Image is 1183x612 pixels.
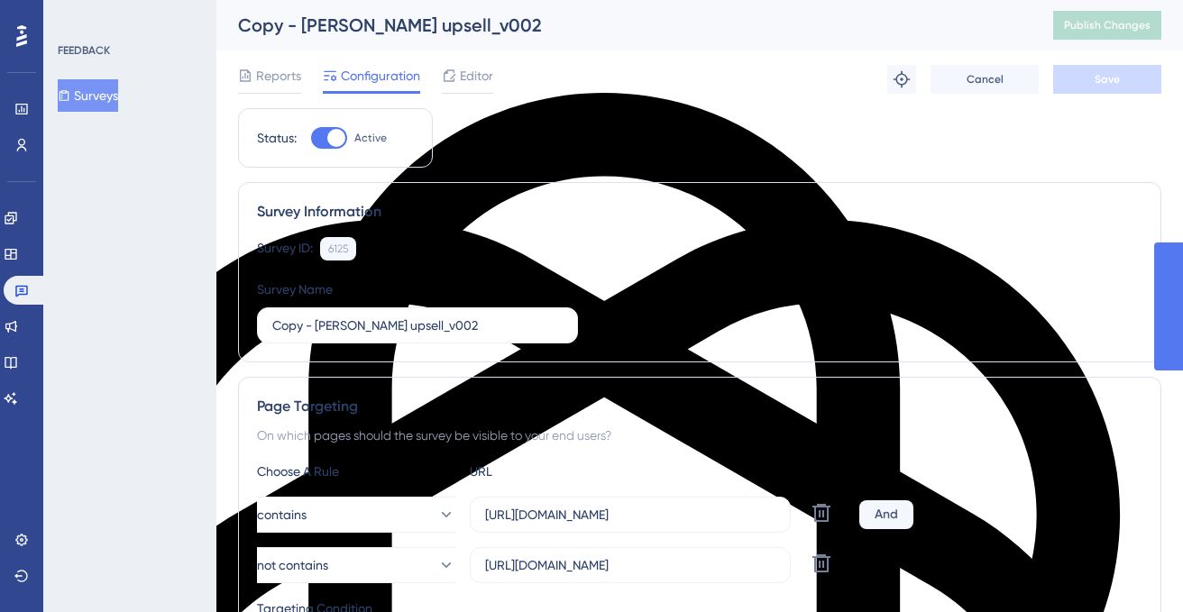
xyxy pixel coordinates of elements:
input: yourwebsite.com/path [485,505,775,525]
div: Choose A Rule [257,461,455,482]
div: URL [470,461,668,482]
span: Save [1095,72,1120,87]
span: Active [354,131,387,145]
div: Survey ID: [257,237,313,260]
div: Survey Name [257,279,333,300]
input: Type your Survey name [272,315,563,335]
div: 6125 [328,242,348,256]
div: FEEDBACK [58,43,110,58]
div: Survey Information [257,201,1142,223]
span: Editor [460,65,493,87]
input: yourwebsite.com/path [485,555,775,575]
button: not contains [257,547,455,583]
div: Copy - [PERSON_NAME] upsell_v002 [238,13,1008,38]
button: Save [1053,65,1161,94]
span: Configuration [341,65,420,87]
div: On which pages should the survey be visible to your end users? [257,425,1142,446]
button: Cancel [931,65,1039,94]
button: contains [257,497,455,533]
span: contains [257,504,307,525]
button: Surveys [58,79,118,112]
span: not contains [257,554,328,576]
div: And [859,500,913,529]
span: Reports [256,65,301,87]
button: Publish Changes [1053,11,1161,40]
div: Status: [257,127,297,149]
span: Publish Changes [1064,18,1151,32]
div: Page Targeting [257,396,1142,417]
iframe: UserGuiding AI Assistant Launcher [1107,541,1161,595]
span: Cancel [967,72,1004,87]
